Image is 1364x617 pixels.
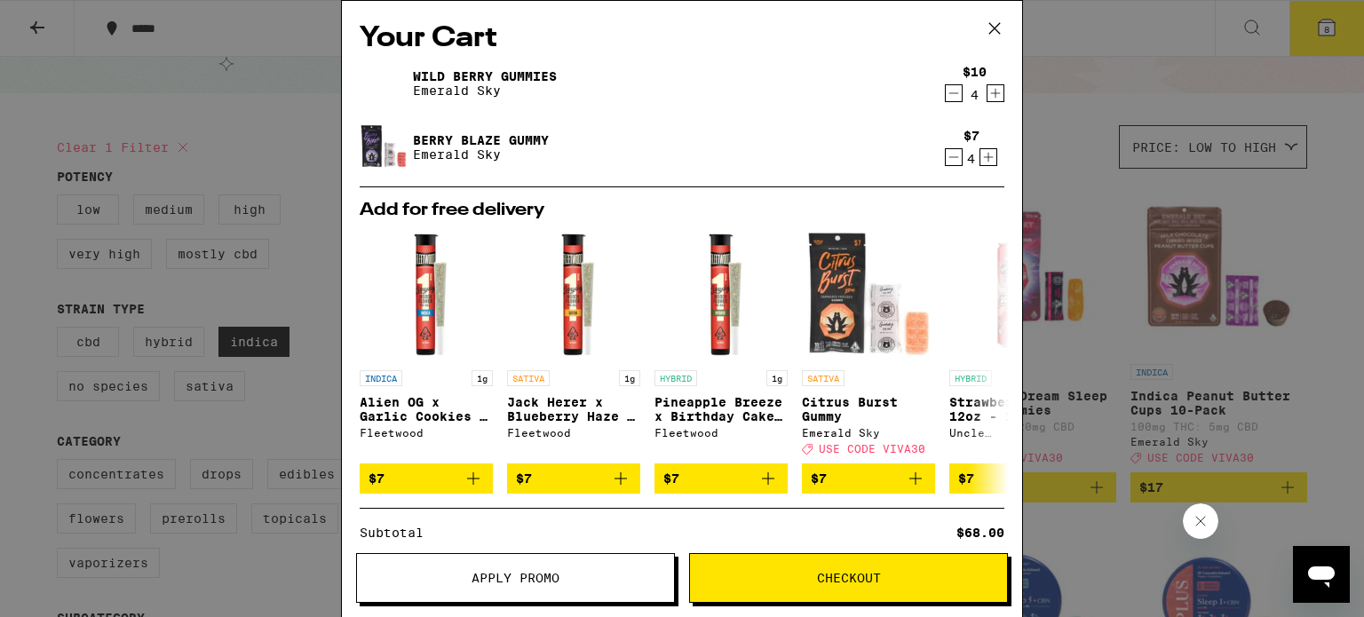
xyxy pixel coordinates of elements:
span: $7 [663,471,679,486]
span: $7 [516,471,532,486]
span: Hi. Need any help? [11,12,128,27]
p: SATIVA [507,370,550,386]
div: Fleetwood [507,427,640,439]
button: Add to bag [654,463,788,494]
p: Alien OG x Garlic Cookies - 1g [360,395,493,423]
p: SATIVA [802,370,845,386]
p: HYBRID [654,370,697,386]
p: Emerald Sky [413,147,549,162]
h2: Your Cart [360,19,1004,59]
p: 1g [619,370,640,386]
div: 4 [964,152,979,166]
div: Uncle [PERSON_NAME]'s [949,427,1082,439]
button: Increment [979,148,997,166]
a: Wild Berry Gummies [413,69,557,83]
iframe: Button to launch messaging window [1293,546,1350,603]
p: Pineapple Breeze x Birthday Cake - 1g [654,395,788,423]
p: 1g [766,370,788,386]
p: 1g [472,370,493,386]
button: Apply Promo [356,553,675,603]
a: Open page for Alien OG x Garlic Cookies - 1g from Fleetwood [360,228,493,463]
button: Add to bag [802,463,935,494]
div: $7 [964,129,979,143]
p: Citrus Burst Gummy [802,395,935,423]
button: Decrement [945,148,963,166]
p: Strawberry Soda 12oz - 100mg [949,395,1082,423]
p: Jack Herer x Blueberry Haze - 1g [507,395,640,423]
img: Fleetwood - Alien OG x Garlic Cookies - 1g [360,228,493,361]
div: $10 [963,65,987,79]
a: Open page for Jack Herer x Blueberry Haze - 1g from Fleetwood [507,228,640,463]
span: USE CODE VIVA30 [819,443,925,455]
span: $7 [958,471,974,486]
img: Uncle Arnie's - Strawberry Soda 12oz - 100mg [949,228,1082,361]
div: Fleetwood [360,427,493,439]
a: Open page for Citrus Burst Gummy from Emerald Sky [802,228,935,463]
span: $7 [811,471,827,486]
div: Subtotal [360,526,436,539]
span: Apply Promo [472,572,559,584]
h2: Add for free delivery [360,202,1004,219]
a: Open page for Strawberry Soda 12oz - 100mg from Uncle Arnie's [949,228,1082,463]
img: Fleetwood - Pineapple Breeze x Birthday Cake - 1g [654,228,788,361]
button: Add to bag [949,463,1082,494]
button: Increment [987,84,1004,102]
div: $68.00 [956,526,1004,539]
img: Emerald Sky - Citrus Burst Gummy [802,228,935,361]
button: Decrement [945,84,963,102]
button: Checkout [689,553,1008,603]
iframe: Close message [1183,503,1218,539]
button: Add to bag [360,463,493,494]
span: Checkout [817,572,881,584]
a: Open page for Pineapple Breeze x Birthday Cake - 1g from Fleetwood [654,228,788,463]
span: $7 [369,471,385,486]
button: Add to bag [507,463,640,494]
img: Fleetwood - Jack Herer x Blueberry Haze - 1g [507,228,640,361]
img: Berry Blaze Gummy [360,124,409,170]
p: HYBRID [949,370,992,386]
a: Berry Blaze Gummy [413,133,549,147]
div: Fleetwood [654,427,788,439]
img: Wild Berry Gummies [360,59,409,108]
div: Emerald Sky [802,427,935,439]
div: 4 [963,88,987,102]
p: Emerald Sky [413,83,557,98]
